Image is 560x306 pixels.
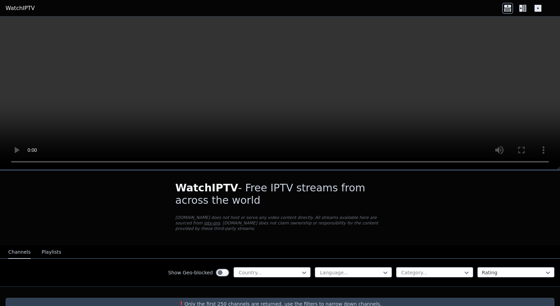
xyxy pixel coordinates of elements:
a: iptv-org [204,221,220,225]
label: Show Geo-blocked [168,269,213,276]
button: Playlists [42,246,61,259]
span: WatchIPTV [175,182,238,194]
button: Channels [8,246,31,259]
h1: - Free IPTV streams from across the world [175,182,385,207]
a: WatchIPTV [6,4,35,12]
p: [DOMAIN_NAME] does not host or serve any video content directly. All streams available here are s... [175,215,385,231]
